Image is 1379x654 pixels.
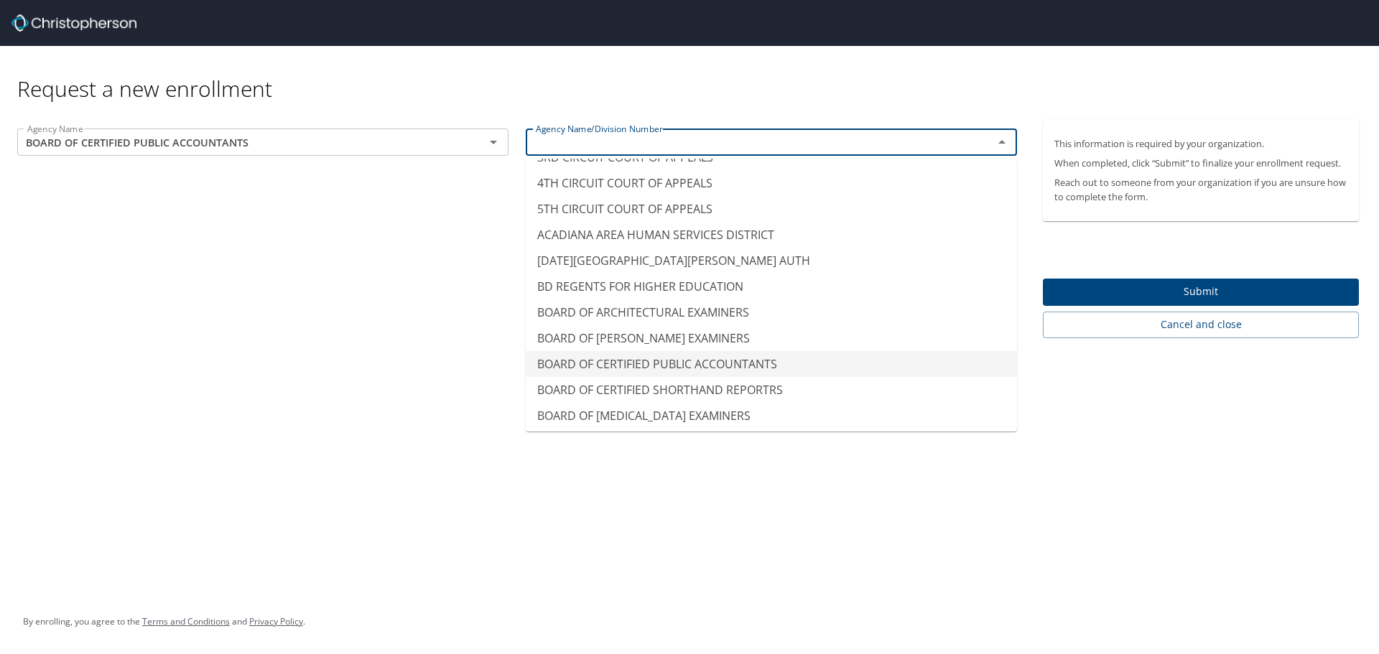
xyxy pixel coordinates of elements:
li: 4TH CIRCUIT COURT OF APPEALS [526,170,1017,196]
p: When completed, click “Submit” to finalize your enrollment request. [1054,157,1347,170]
a: Privacy Policy [249,615,303,627]
button: Cancel and close [1043,312,1359,338]
p: Reach out to someone from your organization if you are unsure how to complete the form. [1054,176,1347,203]
span: Cancel and close [1054,316,1347,334]
li: [DATE][GEOGRAPHIC_DATA][PERSON_NAME] AUTH [526,248,1017,274]
p: This information is required by your organization. [1054,137,1347,151]
li: BOARD OF CERTIFIED PUBLIC ACCOUNTANTS [526,351,1017,377]
img: cbt logo [11,14,136,32]
button: Submit [1043,279,1359,307]
a: Terms and Conditions [142,615,230,627]
div: Request a new enrollment [17,46,1370,103]
li: BOARD OF DENTISTRY [526,429,1017,454]
button: Open [483,132,503,152]
li: ACADIANA AREA HUMAN SERVICES DISTRICT [526,222,1017,248]
li: BOARD OF ARCHITECTURAL EXAMINERS [526,299,1017,325]
li: BD REGENTS FOR HIGHER EDUCATION [526,274,1017,299]
li: 5TH CIRCUIT COURT OF APPEALS [526,196,1017,222]
div: By enrolling, you agree to the and . [23,604,305,640]
button: Close [992,132,1012,152]
li: BOARD OF [MEDICAL_DATA] EXAMINERS [526,403,1017,429]
li: BOARD OF CERTIFIED SHORTHAND REPORTRS [526,377,1017,403]
li: BOARD OF [PERSON_NAME] EXAMINERS [526,325,1017,351]
span: Submit [1054,283,1347,301]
